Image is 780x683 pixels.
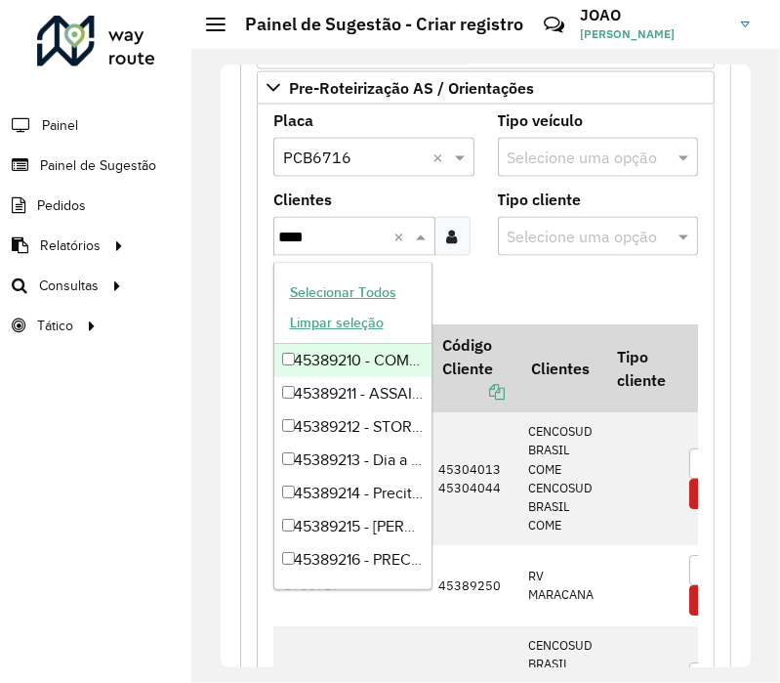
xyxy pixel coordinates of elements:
[274,344,431,377] div: 45389210 - COMPER CD 167
[433,146,450,169] span: Clear all
[429,324,517,412] th: Código Cliente
[274,444,431,477] div: 45389213 - Dia a Dia Gurupi
[37,316,73,336] span: Tático
[37,195,86,216] span: Pedidos
[603,324,678,412] th: Tipo cliente
[274,377,431,410] div: 45389211 - ASSAI AEROPORTO
[517,412,603,545] td: CENCOSUD BRASIL COME CENCOSUD BRASIL COME
[40,235,101,256] span: Relatórios
[580,25,726,43] span: [PERSON_NAME]
[273,262,432,590] ng-dropdown-panel: Options list
[517,324,603,412] th: Clientes
[429,545,517,626] td: 45389250
[39,276,99,296] span: Consultas
[281,308,392,338] button: Limpar seleção
[274,410,431,444] div: 45389212 - STORE [GEOGRAPHIC_DATA]
[533,4,575,46] a: Contato Rápido
[274,510,431,543] div: 45389215 - [PERSON_NAME]
[442,382,505,402] a: Copiar
[274,576,431,610] div: 45389217 - RV DISTRIBUIDOR
[289,80,534,96] span: Pre-Roteirização AS / Orientações
[40,155,156,176] span: Painel de Sugestão
[273,108,313,132] label: Placa
[281,277,405,308] button: Selecionar Todos
[257,71,715,105] a: Pre-Roteirização AS / Orientações
[580,6,726,24] h3: JOAO
[274,477,431,510] div: 45389214 - Precito Aparecida de
[429,412,517,545] td: 45304013 45304044
[394,225,411,248] span: Clear all
[517,545,603,626] td: RV MARACANA
[273,188,332,211] label: Clientes
[274,543,431,576] div: 45389216 - PRECITO PALMAS SN
[42,115,78,136] span: Painel
[226,14,523,35] h2: Painel de Sugestão - Criar registro
[498,108,584,132] label: Tipo veículo
[498,188,582,211] label: Tipo cliente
